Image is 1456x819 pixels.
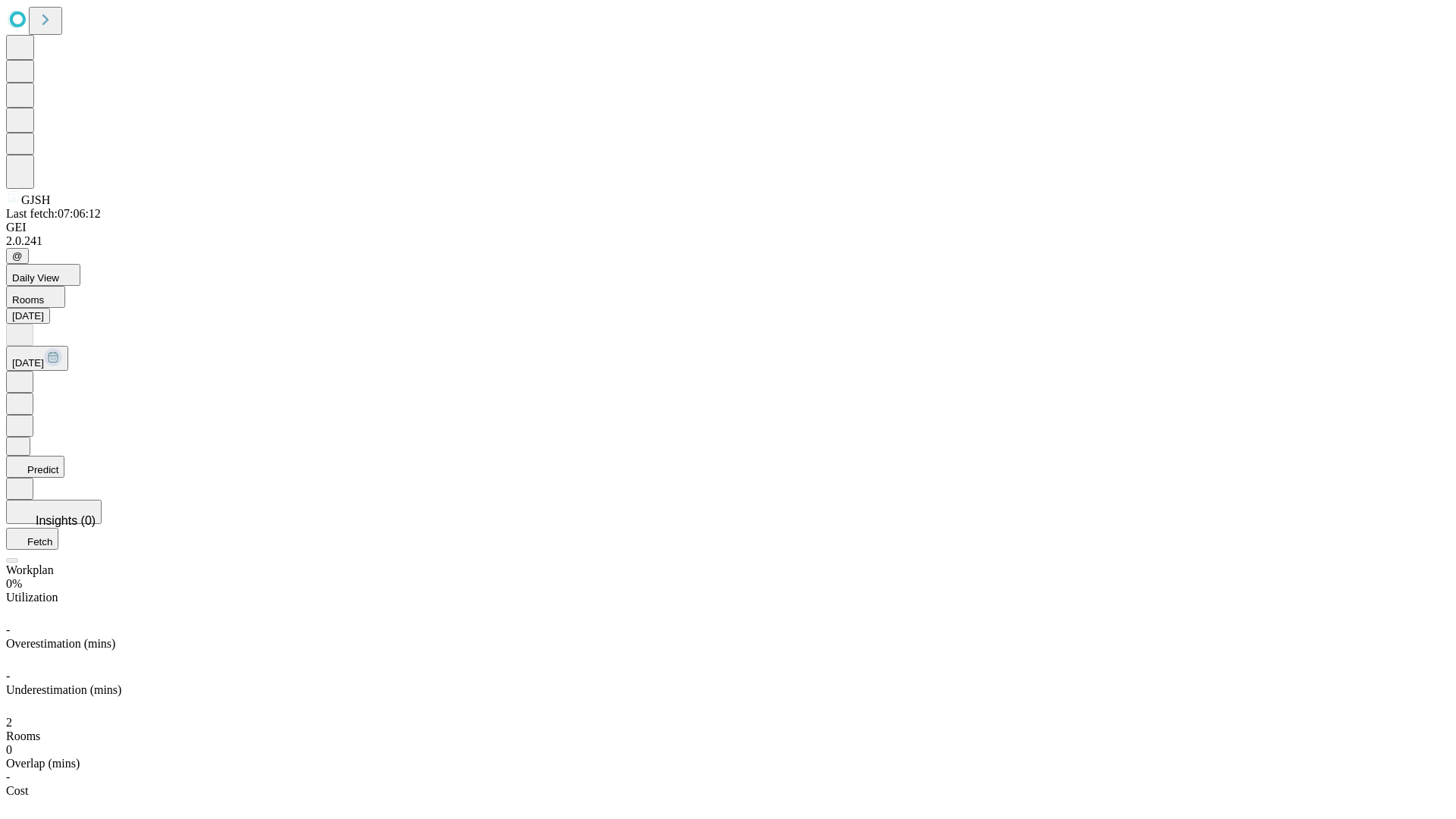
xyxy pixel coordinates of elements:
[6,591,58,604] span: Utilization
[12,272,59,284] span: Daily View
[6,456,64,478] button: Predict
[6,308,50,324] button: [DATE]
[6,577,22,590] span: 0%
[12,294,44,306] span: Rooms
[6,264,80,286] button: Daily View
[21,193,50,206] span: GJSH
[6,563,54,576] span: Workplan
[6,637,115,650] span: Overestimation (mins)
[6,757,80,770] span: Overlap (mins)
[6,207,101,220] span: Last fetch: 07:06:12
[6,623,10,636] span: -
[6,221,1450,234] div: GEI
[6,730,40,742] span: Rooms
[6,784,28,797] span: Cost
[6,346,68,371] button: [DATE]
[6,248,29,264] button: @
[12,357,44,369] span: [DATE]
[6,716,12,729] span: 2
[6,528,58,550] button: Fetch
[6,683,121,696] span: Underestimation (mins)
[6,670,10,682] span: -
[12,250,23,262] span: @
[6,286,65,308] button: Rooms
[6,743,12,756] span: 0
[6,500,102,524] button: Insights (0)
[6,234,1450,248] div: 2.0.241
[36,514,96,527] span: Insights (0)
[6,770,10,783] span: -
